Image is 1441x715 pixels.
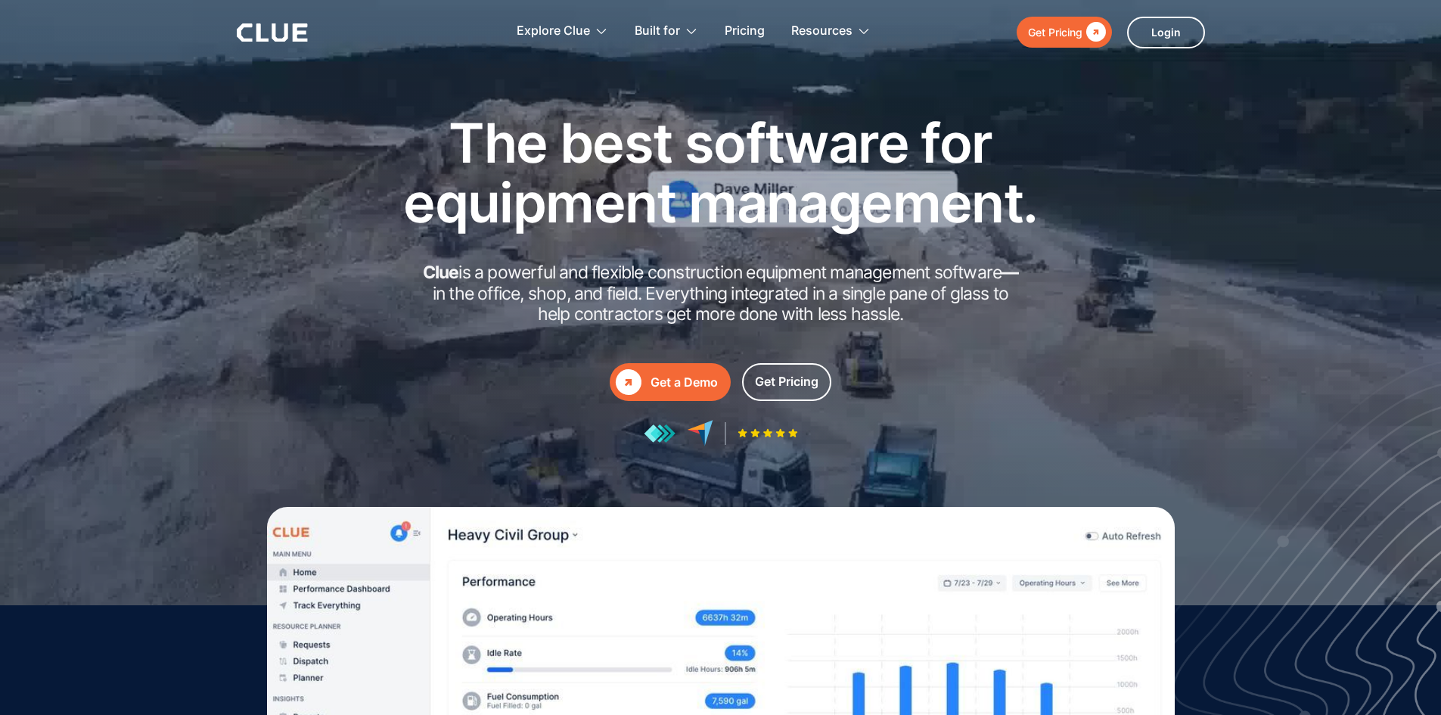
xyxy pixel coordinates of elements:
[616,369,641,395] div: 
[517,8,608,55] div: Explore Clue
[1082,23,1106,42] div: 
[1017,17,1112,48] a: Get Pricing
[644,424,675,443] img: reviews at getapp
[791,8,871,55] div: Resources
[635,8,680,55] div: Built for
[635,8,698,55] div: Built for
[687,420,713,446] img: reviews at capterra
[651,373,718,392] div: Get a Demo
[380,113,1061,232] h1: The best software for equipment management.
[423,262,459,283] strong: Clue
[1028,23,1082,42] div: Get Pricing
[1002,262,1018,283] strong: —
[738,428,798,438] img: Five-star rating icon
[517,8,590,55] div: Explore Clue
[725,8,765,55] a: Pricing
[791,8,852,55] div: Resources
[742,363,831,401] a: Get Pricing
[418,263,1023,325] h2: is a powerful and flexible construction equipment management software in the office, shop, and fi...
[1127,17,1205,48] a: Login
[610,363,731,401] a: Get a Demo
[755,372,818,391] div: Get Pricing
